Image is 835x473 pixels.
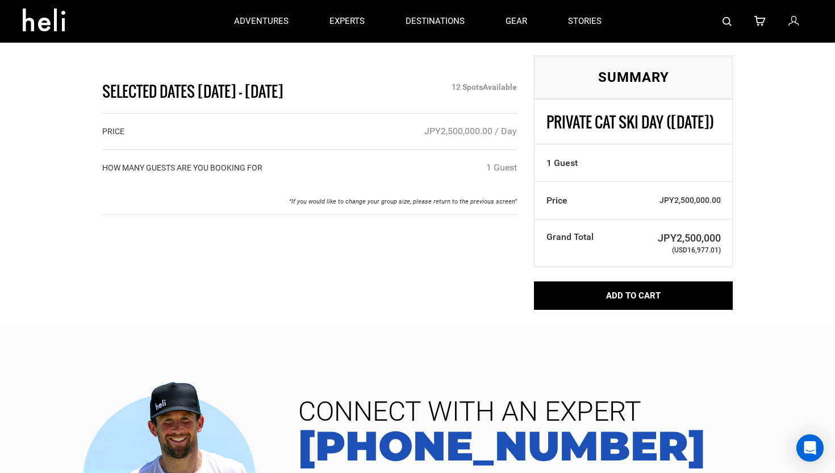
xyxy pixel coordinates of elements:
div: 1 Guest [486,161,517,175]
span: JPY2,500,000 [626,231,721,246]
label: PRICE [102,126,124,137]
p: experts [329,15,365,27]
a: [PHONE_NUMBER] [290,425,818,466]
span: s [479,82,483,92]
b: 1 Guest [546,157,578,168]
p: adventures [234,15,289,27]
p: destinations [406,15,465,27]
div: Selected Dates [DATE] - [DATE] [94,81,382,102]
b: Price [546,195,567,206]
span: Summary [598,69,669,85]
span: JPY2,500,000.00 [626,194,721,206]
label: HOW MANY GUESTS ARE YOU BOOKING FOR [102,162,262,173]
div: Open Intercom Messenger [796,434,824,462]
p: “If you would like to change your group size, please return to the previous screen” [102,197,517,206]
button: Add to Cart [534,281,733,310]
span: CONNECT WITH AN EXPERT [290,398,818,425]
b: Grand Total [546,231,594,242]
div: 12 Spot Available [382,81,525,93]
div: Private Cat Ski Day ([DATE]) [546,112,721,132]
span: (USD16,977.01) [626,246,721,255]
span: JPY2,500,000.00 / Day [424,126,517,136]
img: search-bar-icon.svg [723,17,732,26]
